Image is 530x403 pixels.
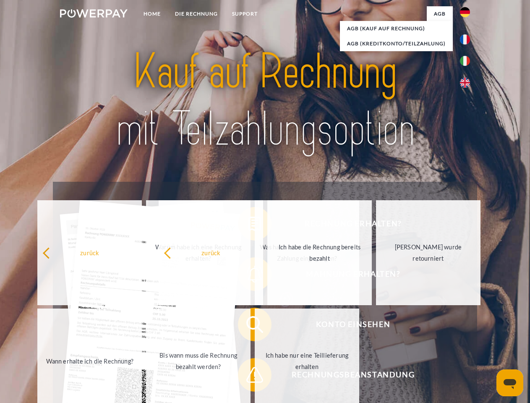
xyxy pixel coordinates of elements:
div: Wann erhalte ich die Rechnung? [42,355,137,366]
img: de [460,7,470,17]
a: AGB (Kauf auf Rechnung) [340,21,453,36]
img: fr [460,34,470,44]
a: DIE RECHNUNG [168,6,225,21]
iframe: Schaltfläche zum Öffnen des Messaging-Fensters [496,369,523,396]
a: SUPPORT [225,6,265,21]
img: en [460,78,470,88]
img: title-powerpay_de.svg [80,40,450,161]
a: Home [136,6,168,21]
img: logo-powerpay-white.svg [60,9,128,18]
div: zurück [164,247,258,258]
img: it [460,56,470,66]
div: Bis wann muss die Rechnung bezahlt werden? [151,350,245,372]
div: zurück [42,247,137,258]
div: Ich habe nur eine Teillieferung erhalten [260,350,354,372]
a: agb [427,6,453,21]
a: AGB (Kreditkonto/Teilzahlung) [340,36,453,51]
div: [PERSON_NAME] wurde retourniert [381,241,475,264]
div: Ich habe die Rechnung bereits bezahlt [272,241,367,264]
